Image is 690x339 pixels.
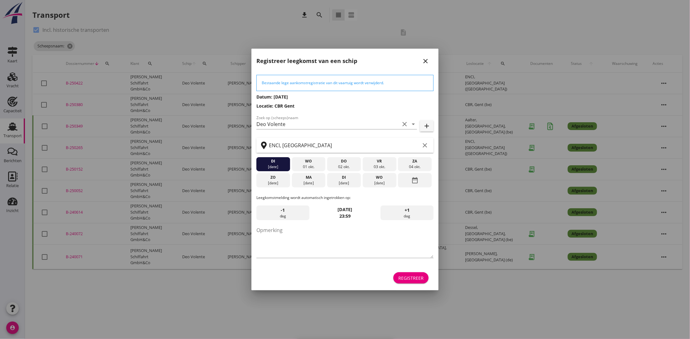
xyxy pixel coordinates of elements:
[411,175,419,186] i: date_range
[256,57,357,65] h2: Registreer leegkomst van een schip
[398,275,424,281] div: Registreer
[364,175,395,180] div: wo
[338,206,352,212] strong: [DATE]
[329,180,359,186] div: [DATE]
[329,164,359,170] div: 02 okt.
[281,207,285,214] span: -1
[364,180,395,186] div: [DATE]
[393,272,429,283] button: Registreer
[364,164,395,170] div: 03 okt.
[258,158,289,164] div: di
[258,175,289,180] div: zo
[401,120,408,128] i: clear
[256,225,434,258] textarea: Opmerking
[258,180,289,186] div: [DATE]
[421,142,429,149] i: clear
[256,103,434,109] h3: Locatie: CBR Gent
[262,80,428,86] div: Bestaande lege aankomstregistratie van dit vaartuig wordt verwijderd.
[364,158,395,164] div: vr
[293,180,324,186] div: [DATE]
[381,206,434,220] div: dag
[400,158,430,164] div: za
[256,195,434,201] p: Leegkomstmelding wordt automatisch ingetrokken op:
[329,158,359,164] div: do
[256,119,400,129] input: Zoek op (scheeps)naam
[422,57,429,65] i: close
[256,94,434,100] h3: Datum: [DATE]
[410,120,417,128] i: arrow_drop_down
[400,164,430,170] div: 04 okt.
[423,122,430,130] i: add
[293,164,324,170] div: 01 okt.
[339,213,351,219] strong: 23:59
[329,175,359,180] div: di
[256,206,309,220] div: dag
[293,175,324,180] div: ma
[405,207,410,214] span: +1
[269,140,420,150] input: Zoek op terminal of plaats
[293,158,324,164] div: wo
[258,164,289,170] div: [DATE]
